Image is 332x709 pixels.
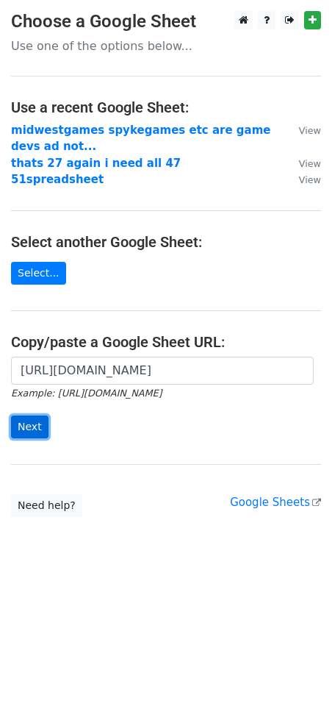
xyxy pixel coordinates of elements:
a: Select... [11,262,66,285]
a: Need help? [11,494,82,517]
h4: Copy/paste a Google Sheet URL: [11,333,321,351]
a: View [284,173,321,186]
h4: Use a recent Google Sheet: [11,99,321,116]
a: View [284,124,321,137]
small: Example: [URL][DOMAIN_NAME] [11,388,162,399]
p: Use one of the options below... [11,38,321,54]
small: View [299,125,321,136]
input: Paste your Google Sheet URL here [11,357,314,385]
h3: Choose a Google Sheet [11,11,321,32]
a: View [284,157,321,170]
small: View [299,158,321,169]
small: View [299,174,321,185]
h4: Select another Google Sheet: [11,233,321,251]
a: 51spreadsheet [11,173,104,186]
input: Next [11,416,48,438]
a: Google Sheets [230,496,321,509]
a: midwestgames spykegames etc are game devs ad not... [11,124,271,154]
a: thats 27 again i need all 47 [11,157,181,170]
iframe: Chat Widget [259,638,332,709]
